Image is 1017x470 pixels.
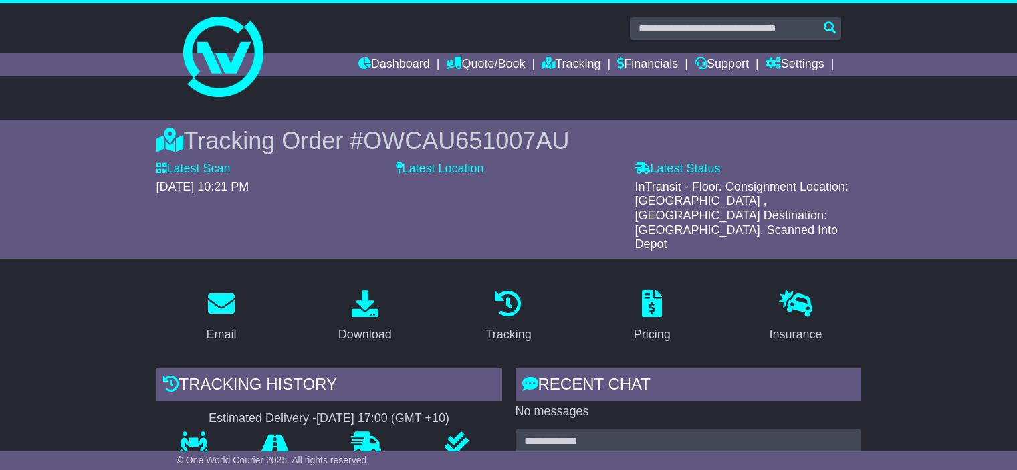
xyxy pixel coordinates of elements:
div: Estimated Delivery - [156,411,502,426]
div: RECENT CHAT [516,368,861,404]
div: Tracking Order # [156,126,861,155]
a: Settings [766,53,824,76]
a: Pricing [625,285,679,348]
label: Latest Status [635,162,721,177]
div: Download [338,326,392,344]
span: OWCAU651007AU [363,127,569,154]
label: Latest Location [396,162,484,177]
span: InTransit - Floor. Consignment Location: [GEOGRAPHIC_DATA] , [GEOGRAPHIC_DATA] Destination: [GEOG... [635,180,849,251]
a: Dashboard [358,53,430,76]
div: Email [206,326,236,344]
a: Financials [617,53,678,76]
a: Quote/Book [446,53,525,76]
a: Insurance [761,285,831,348]
a: Download [330,285,401,348]
span: [DATE] 10:21 PM [156,180,249,193]
a: Tracking [477,285,540,348]
div: [DATE] 17:00 (GMT +10) [316,411,449,426]
div: Insurance [770,326,822,344]
a: Tracking [542,53,600,76]
a: Support [695,53,749,76]
a: Email [197,285,245,348]
div: Pricing [634,326,671,344]
div: Tracking [485,326,531,344]
span: © One World Courier 2025. All rights reserved. [177,455,370,465]
div: Tracking history [156,368,502,404]
label: Latest Scan [156,162,231,177]
p: No messages [516,404,861,419]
